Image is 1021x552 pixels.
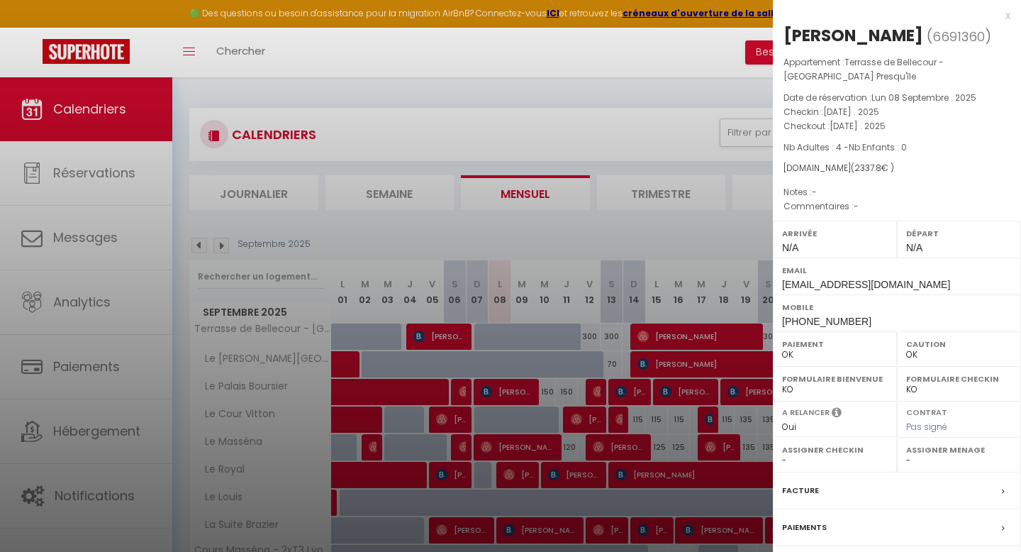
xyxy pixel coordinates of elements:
span: [EMAIL_ADDRESS][DOMAIN_NAME] [782,279,950,290]
span: Pas signé [906,421,947,433]
span: Nb Adultes : 4 - [783,141,907,153]
div: x [773,7,1010,24]
p: Checkout : [783,119,1010,133]
label: Assigner Checkin [782,443,888,457]
span: N/A [782,242,798,253]
p: Notes : [783,185,1010,199]
i: Sélectionner OUI si vous souhaiter envoyer les séquences de messages post-checkout [832,407,842,422]
label: Mobile [782,300,1012,314]
div: [DOMAIN_NAME] [783,162,1010,175]
button: Ouvrir le widget de chat LiveChat [11,6,54,48]
span: 6691360 [932,28,985,45]
label: Paiements [782,520,827,535]
label: Email [782,263,1012,277]
span: N/A [906,242,922,253]
label: Formulaire Checkin [906,372,1012,386]
span: ( € ) [851,162,894,174]
div: [PERSON_NAME] [783,24,923,47]
label: Arrivée [782,226,888,241]
label: Assigner Menage [906,443,1012,457]
label: A relancer [782,407,830,419]
p: Appartement : [783,55,1010,84]
span: - [812,186,817,198]
label: Contrat [906,407,947,416]
span: [DATE] . 2025 [823,106,879,118]
span: 2337.8 [854,162,881,174]
label: Facture [782,483,819,498]
label: Départ [906,226,1012,241]
label: Caution [906,337,1012,351]
p: Checkin : [783,105,1010,119]
span: - [854,200,859,212]
p: Date de réservation : [783,91,1010,105]
span: [DATE] . 2025 [830,120,886,132]
p: Commentaires : [783,199,1010,214]
span: Lun 08 Septembre . 2025 [871,92,976,104]
span: Terrasse de Bellecour - [GEOGRAPHIC_DATA] Presqu'île [783,56,944,82]
label: Paiement [782,337,888,351]
span: Nb Enfants : 0 [849,141,907,153]
span: [PHONE_NUMBER] [782,316,871,327]
span: ( ) [927,26,991,46]
label: Formulaire Bienvenue [782,372,888,386]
